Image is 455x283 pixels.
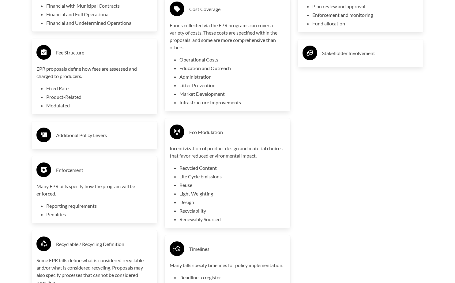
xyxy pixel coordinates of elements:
li: Design [179,199,286,206]
li: Life Cycle Emissions [179,173,286,180]
li: Operational Costs [179,56,286,63]
li: Fixed Rate [46,85,152,92]
li: Reporting requirements [46,202,152,210]
h3: Enforcement [56,165,152,175]
li: Financial and Full Operational [46,11,152,18]
li: Recyclability [179,207,286,214]
li: Enforcement and monitoring [312,11,419,19]
h3: Stakeholder Involvement [322,48,419,58]
li: Deadline to register [179,274,286,281]
li: Fund allocation [312,20,419,27]
li: Reuse [179,181,286,189]
li: Modulated [46,102,152,109]
li: Light Weighting [179,190,286,197]
p: Many bills specify timelines for policy implementation. [170,262,286,269]
h3: Eco Modulation [189,127,286,137]
li: Financial and Undetermined Operational [46,19,152,27]
li: Product-Related [46,93,152,101]
h3: Timelines [189,244,286,254]
p: EPR proposals define how fees are assessed and charged to producers. [36,65,152,80]
li: Renewably Sourced [179,216,286,223]
li: Education and Outreach [179,65,286,72]
li: Infrastructure Improvements [179,99,286,106]
li: Recycled Content [179,164,286,172]
h3: Recyclable / Recycling Definition [56,239,152,249]
h3: Fee Structure [56,48,152,58]
p: Many EPR bills specify how the program will be enforced. [36,183,152,197]
h3: Cost Coverage [189,4,286,14]
li: Litter Prevention [179,82,286,89]
li: Plan review and approval [312,3,419,10]
p: Funds collected via the EPR programs can cover a variety of costs. These costs are specified with... [170,22,286,51]
li: Market Development [179,90,286,98]
li: Administration [179,73,286,80]
li: Financial with Municipal Contracts [46,2,152,9]
li: Penalties [46,211,152,218]
p: Incentivization of product design and material choices that favor reduced environmental impact. [170,145,286,159]
h3: Additional Policy Levers [56,130,152,140]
